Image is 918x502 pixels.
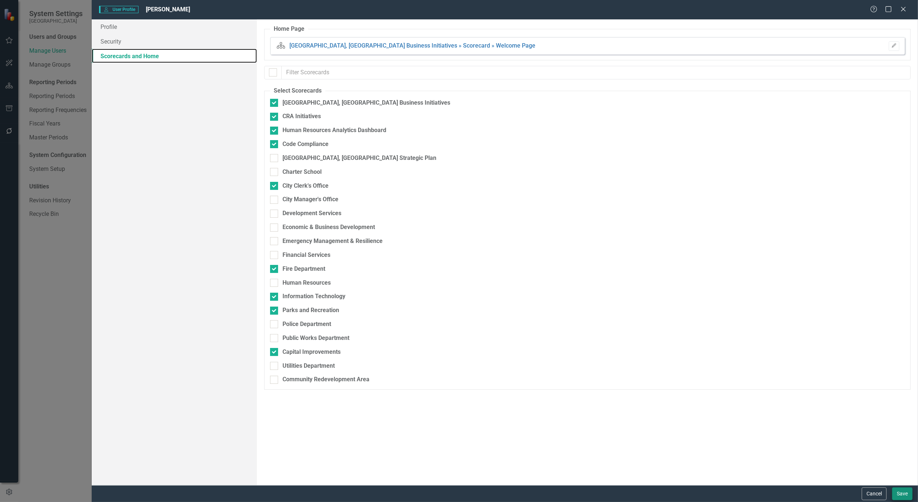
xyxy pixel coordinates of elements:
div: CRA Initiatives [282,112,321,121]
button: Cancel [862,487,887,500]
a: Scorecards and Home [92,49,257,63]
a: [GEOGRAPHIC_DATA], [GEOGRAPHIC_DATA] Business Initiatives » Scorecard » Welcome Page [289,42,535,49]
div: Fire Department [282,265,325,273]
div: Code Compliance [282,140,329,149]
span: User Profile [99,6,138,13]
div: Parks and Recreation [282,306,339,315]
div: Community Redevelopment Area [282,375,369,384]
div: Utilities Department [282,362,335,370]
div: Public Works Department [282,334,349,342]
div: Charter School [282,168,322,176]
div: City Manager's Office [282,195,338,204]
div: [GEOGRAPHIC_DATA], [GEOGRAPHIC_DATA] Business Initiatives [282,99,450,107]
div: City Clerk's Office [282,182,329,190]
legend: Home Page [270,25,308,33]
div: Human Resources Analytics Dashboard [282,126,386,135]
div: Information Technology [282,292,345,301]
span: [PERSON_NAME] [146,6,190,13]
div: Police Department [282,320,331,329]
div: Financial Services [282,251,330,259]
button: Please Save To Continue [889,41,899,51]
button: Save [892,487,913,500]
div: Emergency Management & Resilience [282,237,383,246]
div: Human Resources [282,279,331,287]
legend: Select Scorecards [270,87,325,95]
div: [GEOGRAPHIC_DATA], [GEOGRAPHIC_DATA] Strategic Plan [282,154,436,162]
div: Economic & Business Development [282,223,375,232]
a: Security [92,34,257,49]
div: Development Services [282,209,341,218]
a: Profile [92,19,257,34]
input: Filter Scorecards [281,66,911,79]
div: Capital Improvements [282,348,341,356]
